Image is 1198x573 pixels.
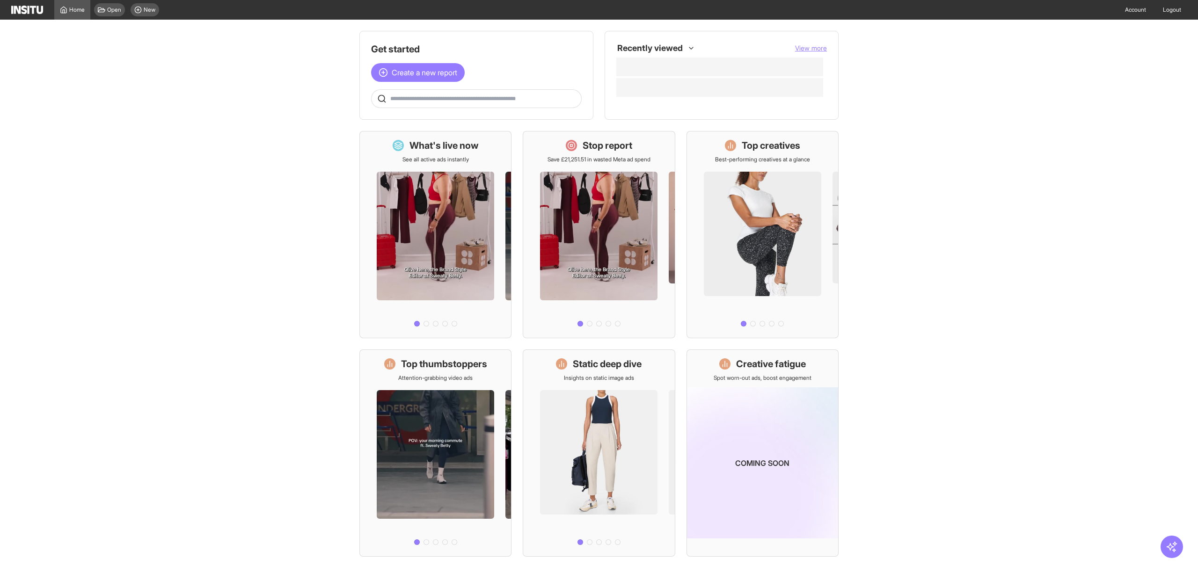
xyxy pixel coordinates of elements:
[398,374,473,382] p: Attention-grabbing video ads
[144,6,155,14] span: New
[564,374,634,382] p: Insights on static image ads
[409,139,479,152] h1: What's live now
[795,44,827,52] span: View more
[69,6,85,14] span: Home
[359,349,511,557] a: Top thumbstoppersAttention-grabbing video ads
[11,6,43,14] img: Logo
[371,63,465,82] button: Create a new report
[392,67,457,78] span: Create a new report
[107,6,121,14] span: Open
[359,131,511,338] a: What's live nowSee all active ads instantly
[795,44,827,53] button: View more
[401,357,487,370] h1: Top thumbstoppers
[573,357,642,370] h1: Static deep dive
[583,139,632,152] h1: Stop report
[548,156,650,163] p: Save £21,251.51 in wasted Meta ad spend
[402,156,469,163] p: See all active ads instantly
[371,43,582,56] h1: Get started
[715,156,810,163] p: Best-performing creatives at a glance
[523,131,675,338] a: Stop reportSave £21,251.51 in wasted Meta ad spend
[687,131,839,338] a: Top creativesBest-performing creatives at a glance
[523,349,675,557] a: Static deep diveInsights on static image ads
[742,139,800,152] h1: Top creatives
